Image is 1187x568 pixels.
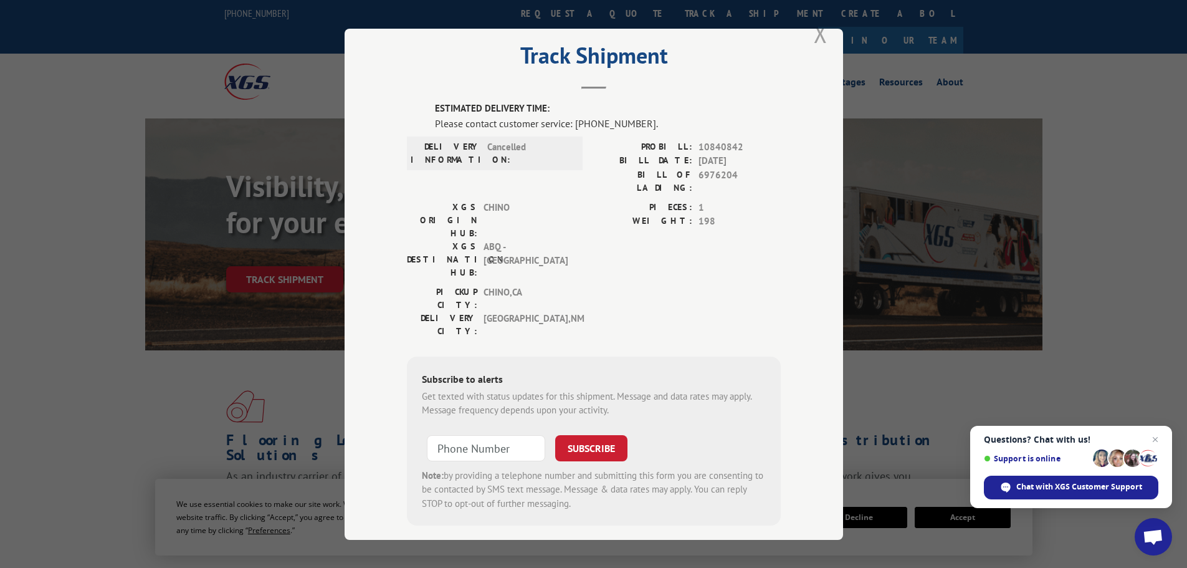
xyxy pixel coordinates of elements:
[698,200,781,214] span: 1
[1148,432,1163,447] span: Close chat
[594,200,692,214] label: PIECES:
[422,468,766,511] div: by providing a telephone number and submitting this form you are consenting to be contacted by SM...
[422,469,444,481] strong: Note:
[422,389,766,417] div: Get texted with status updates for this shipment. Message and data rates may apply. Message frequ...
[1135,518,1172,556] div: Open chat
[487,140,571,166] span: Cancelled
[484,200,568,239] span: CHINO
[594,154,692,168] label: BILL DATE:
[435,102,781,116] label: ESTIMATED DELIVERY TIME:
[484,285,568,311] span: CHINO , CA
[427,435,545,461] input: Phone Number
[984,454,1089,463] span: Support is online
[407,47,781,70] h2: Track Shipment
[407,285,477,311] label: PICKUP CITY:
[698,168,781,194] span: 6976204
[984,435,1158,445] span: Questions? Chat with us!
[435,115,781,130] div: Please contact customer service: [PHONE_NUMBER].
[594,168,692,194] label: BILL OF LADING:
[422,371,766,389] div: Subscribe to alerts
[594,140,692,154] label: PROBILL:
[407,311,477,337] label: DELIVERY CITY:
[698,140,781,154] span: 10840842
[555,435,627,461] button: SUBSCRIBE
[484,311,568,337] span: [GEOGRAPHIC_DATA] , NM
[1016,481,1142,493] span: Chat with XGS Customer Support
[594,214,692,229] label: WEIGHT:
[407,239,477,279] label: XGS DESTINATION HUB:
[698,154,781,168] span: [DATE]
[411,140,481,166] label: DELIVERY INFORMATION:
[984,476,1158,499] div: Chat with XGS Customer Support
[814,17,827,50] button: Close modal
[698,214,781,229] span: 198
[484,239,568,279] span: ABQ - [GEOGRAPHIC_DATA]
[407,200,477,239] label: XGS ORIGIN HUB:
